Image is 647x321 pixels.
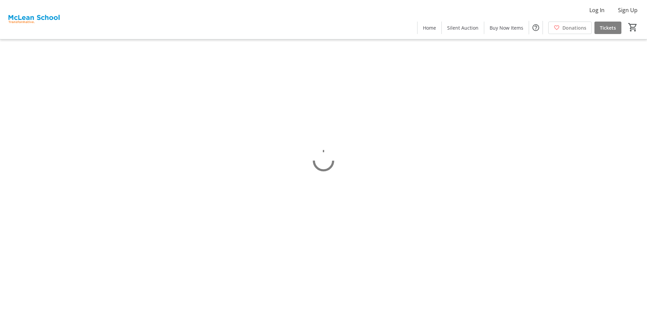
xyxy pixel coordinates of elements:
[447,24,479,31] span: Silent Auction
[418,22,441,34] a: Home
[423,24,436,31] span: Home
[442,22,484,34] a: Silent Auction
[529,21,543,34] button: Help
[562,24,586,31] span: Donations
[594,22,621,34] a: Tickets
[613,5,643,15] button: Sign Up
[4,3,64,36] img: McLean School's Logo
[548,22,592,34] a: Donations
[490,24,523,31] span: Buy Now Items
[627,21,639,33] button: Cart
[600,24,616,31] span: Tickets
[618,6,638,14] span: Sign Up
[484,22,529,34] a: Buy Now Items
[584,5,610,15] button: Log In
[589,6,605,14] span: Log In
